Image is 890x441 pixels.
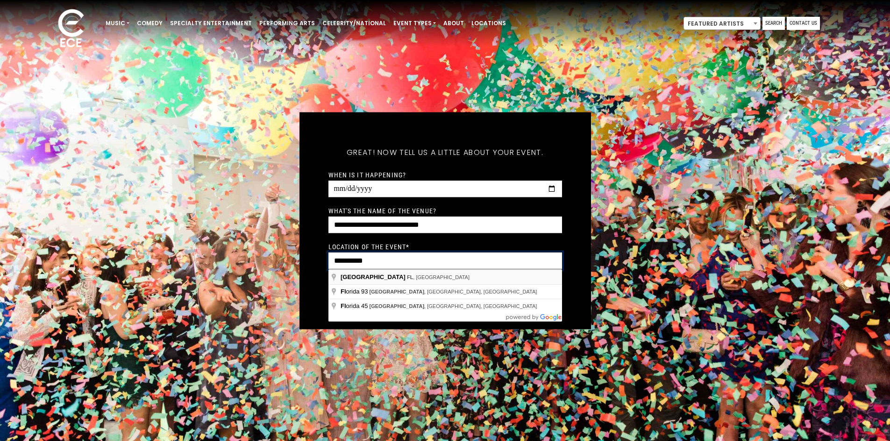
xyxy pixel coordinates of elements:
[407,274,470,280] span: , [GEOGRAPHIC_DATA]
[48,7,94,52] img: ece_new_logo_whitev2-1.png
[133,15,166,31] a: Comedy
[341,302,370,309] span: orida 45
[762,17,785,30] a: Search
[341,288,370,295] span: orida 93
[370,303,425,309] span: [GEOGRAPHIC_DATA]
[407,274,413,280] span: FL
[166,15,256,31] a: Specialty Entertainment
[256,15,319,31] a: Performing Arts
[319,15,390,31] a: Celebrity/National
[468,15,510,31] a: Locations
[370,289,537,294] span: , [GEOGRAPHIC_DATA], [GEOGRAPHIC_DATA]
[787,17,820,30] a: Contact Us
[390,15,440,31] a: Event Types
[684,17,760,30] span: Featured Artists
[328,170,406,179] label: When is it happening?
[370,289,425,294] span: [GEOGRAPHIC_DATA]
[328,242,410,251] label: Location of the event
[684,17,761,30] span: Featured Artists
[341,302,346,309] span: Fl
[102,15,133,31] a: Music
[341,273,406,280] span: [GEOGRAPHIC_DATA]
[341,288,346,295] span: Fl
[328,206,436,215] label: What's the name of the venue?
[370,303,537,309] span: , [GEOGRAPHIC_DATA], [GEOGRAPHIC_DATA]
[328,135,562,169] h5: Great! Now tell us a little about your event.
[440,15,468,31] a: About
